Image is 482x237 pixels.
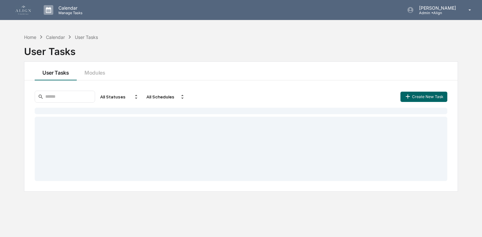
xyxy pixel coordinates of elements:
[15,5,31,14] img: logo
[400,92,447,102] button: Create New Task
[53,5,86,11] p: Calendar
[144,92,188,102] div: All Schedules
[414,11,459,15] p: Admin • Align
[75,34,98,40] div: User Tasks
[35,62,77,80] button: User Tasks
[53,11,86,15] p: Manage Tasks
[414,5,459,11] p: [PERSON_NAME]
[46,34,65,40] div: Calendar
[24,34,36,40] div: Home
[77,62,113,80] button: Modules
[98,92,141,102] div: All Statuses
[24,41,458,57] div: User Tasks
